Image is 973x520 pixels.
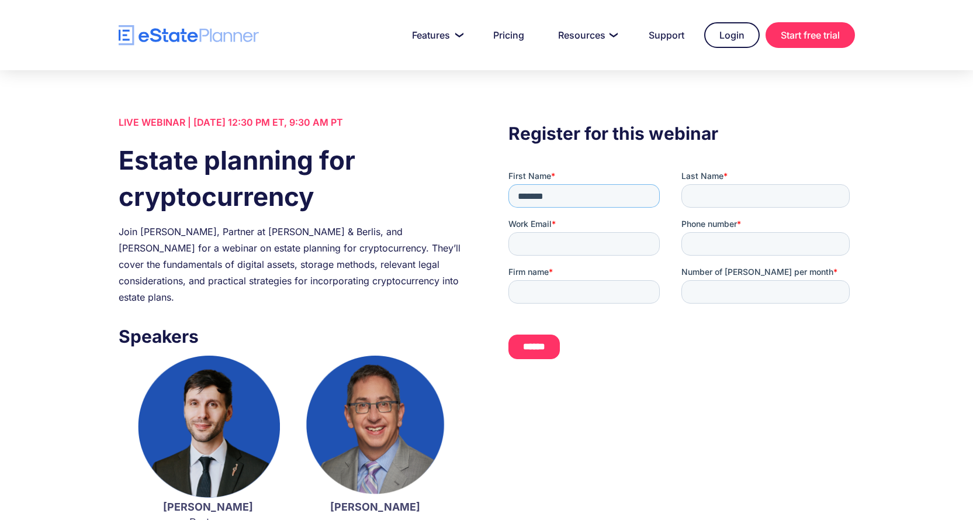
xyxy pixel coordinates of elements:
a: home [119,25,259,46]
a: Pricing [479,23,538,47]
strong: [PERSON_NAME] [330,501,420,513]
iframe: Form 0 [508,170,854,369]
a: Login [704,22,760,48]
h3: Register for this webinar [508,120,854,147]
a: Resources [544,23,629,47]
h1: Estate planning for cryptocurrency [119,142,465,215]
a: Features [398,23,473,47]
h3: Speakers [119,323,465,350]
div: Join [PERSON_NAME], Partner at [PERSON_NAME] & Berlis, and [PERSON_NAME] for a webinar on estate ... [119,223,465,305]
strong: [PERSON_NAME] [163,501,253,513]
div: LIVE WEBINAR | [DATE] 12:30 PM ET, 9:30 AM PT [119,114,465,130]
a: Start free trial [766,22,855,48]
a: Support [635,23,698,47]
